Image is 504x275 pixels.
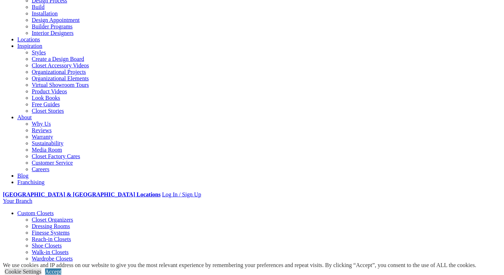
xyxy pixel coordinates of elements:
a: Sustainability [32,140,63,146]
a: Look Books [32,95,60,101]
a: Careers [32,166,49,172]
a: Interior Designers [32,30,74,36]
a: Closet Factory Cares [32,153,80,159]
a: Inspiration [17,43,42,49]
a: Franchising [17,179,45,185]
a: Dressing Rooms [32,223,70,229]
a: About [17,114,32,120]
a: Organizational Elements [32,75,89,81]
a: Virtual Showroom Tours [32,82,89,88]
a: Closet Stories [32,108,64,114]
a: [GEOGRAPHIC_DATA] & [GEOGRAPHIC_DATA] Locations [3,191,160,198]
a: Customer Service [32,160,73,166]
a: Media Room [32,147,62,153]
a: Walk-in Closets [32,249,68,255]
a: Locations [17,36,40,43]
div: We use cookies and IP address on our website to give you the most relevant experience by remember... [3,262,476,269]
a: Free Guides [32,101,60,107]
a: Cookie Settings [5,269,41,275]
a: Log In / Sign Up [162,191,201,198]
a: Build [32,4,45,10]
a: Design Appointment [32,17,80,23]
a: Blog [17,173,28,179]
a: Your Branch [3,198,32,204]
a: Wardrobe Closets [32,256,73,262]
a: Reach-in Closets [32,236,71,242]
a: Installation [32,10,58,17]
a: Organizational Projects [32,69,86,75]
a: Styles [32,49,46,56]
a: Why Us [32,121,51,127]
a: Shoe Closets [32,243,62,249]
a: Product Videos [32,88,67,94]
a: Warranty [32,134,53,140]
a: Builder Programs [32,23,72,30]
a: Closet Accessory Videos [32,62,89,68]
a: Custom Closets [17,210,54,216]
a: Create a Design Board [32,56,84,62]
a: Reviews [32,127,52,133]
a: Accept [45,269,61,275]
a: Closet Organizers [32,217,73,223]
a: Finesse Systems [32,230,70,236]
